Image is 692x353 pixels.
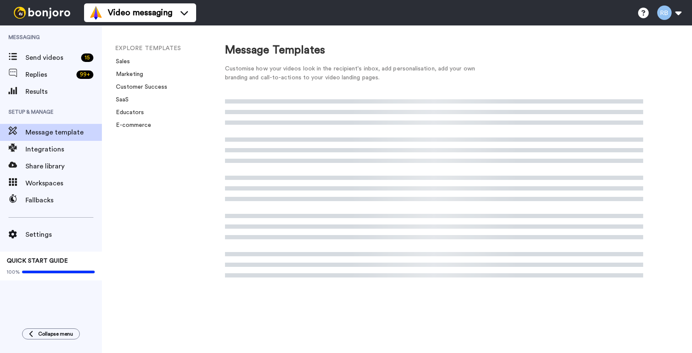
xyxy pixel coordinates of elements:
[7,258,68,264] span: QUICK START GUIDE
[25,195,102,205] span: Fallbacks
[225,64,488,82] div: Customise how your videos look in the recipient's inbox, add personalisation, add your own brandi...
[111,97,129,103] a: SaaS
[76,70,93,79] div: 99 +
[111,84,167,90] a: Customer Success
[22,328,80,339] button: Collapse menu
[225,42,643,58] div: Message Templates
[115,44,230,53] li: EXPLORE TEMPLATES
[10,7,74,19] img: bj-logo-header-white.svg
[38,331,73,337] span: Collapse menu
[81,53,93,62] div: 15
[7,269,20,275] span: 100%
[111,122,151,128] a: E-commerce
[111,71,143,77] a: Marketing
[25,87,102,97] span: Results
[25,230,102,240] span: Settings
[111,59,130,64] a: Sales
[25,70,73,80] span: Replies
[25,127,102,137] span: Message template
[25,161,102,171] span: Share library
[111,109,144,115] a: Educators
[25,178,102,188] span: Workspaces
[25,144,102,154] span: Integrations
[89,6,103,20] img: vm-color.svg
[108,7,172,19] span: Video messaging
[25,53,78,63] span: Send videos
